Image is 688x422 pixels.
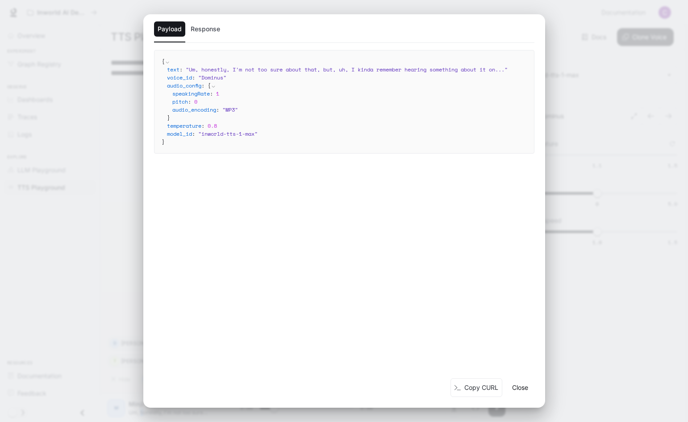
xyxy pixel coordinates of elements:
div: : [167,130,527,138]
span: " Um, honestly, I'm not too sure about that, but, uh, I kinda remember hearing something about it... [186,66,508,73]
div: : [167,82,527,122]
span: speakingRate [172,90,210,97]
span: " Dominus " [198,74,226,81]
span: 0.8 [208,122,217,130]
span: pitch [172,98,188,105]
button: Payload [154,21,185,37]
span: } [162,138,165,146]
span: { [162,58,165,65]
span: { [208,82,211,89]
div: : [172,106,527,114]
div: : [172,98,527,106]
button: Response [187,21,224,37]
div: : [167,122,527,130]
div: : [167,74,527,82]
div: : [167,66,527,74]
div: : [172,90,527,98]
span: text [167,66,179,73]
span: " MP3 " [222,106,238,113]
span: 0 [194,98,197,105]
span: model_id [167,130,192,138]
span: 1 [216,90,219,97]
span: audio_encoding [172,106,216,113]
span: " inworld-tts-1-max " [198,130,258,138]
button: Copy CURL [450,378,502,397]
span: voice_id [167,74,192,81]
span: } [167,114,170,121]
span: temperature [167,122,201,130]
button: Close [506,379,534,397]
span: audio_config [167,82,201,89]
